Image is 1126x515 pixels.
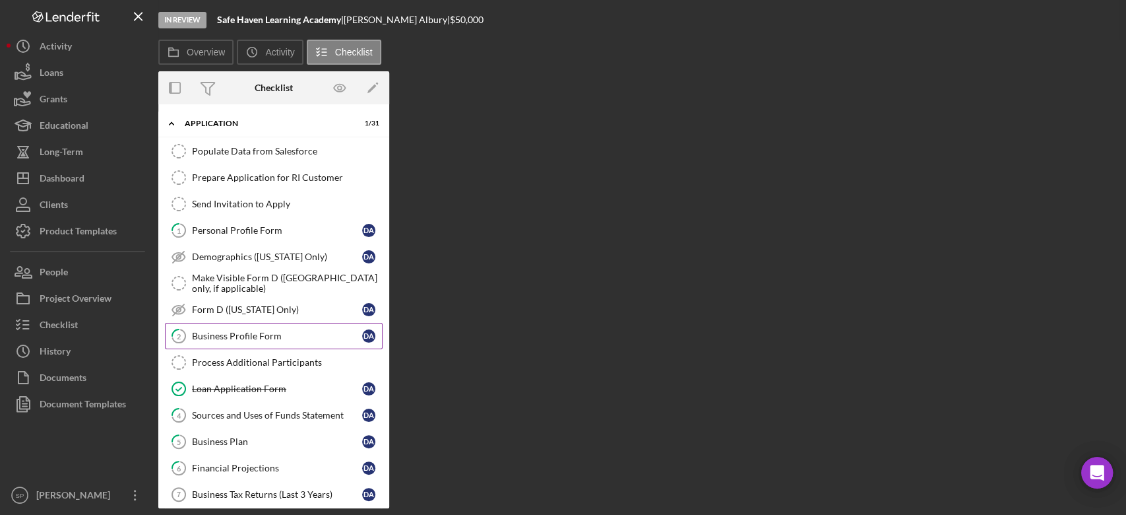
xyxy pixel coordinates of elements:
[192,252,362,262] div: Demographics ([US_STATE] Only)
[165,349,383,376] a: Process Additional Participants
[192,410,362,421] div: Sources and Uses of Funds Statement
[187,47,225,57] label: Overview
[177,437,181,446] tspan: 5
[7,59,152,86] button: Loans
[192,463,362,473] div: Financial Projections
[7,191,152,218] button: Clients
[165,217,383,244] a: 1Personal Profile FormDA
[40,139,83,168] div: Long-Term
[165,323,383,349] a: 2Business Profile FormDA
[7,338,152,364] button: History
[40,312,78,341] div: Checklist
[40,259,68,289] div: People
[165,191,383,217] a: Send Invitation to Apply
[335,47,373,57] label: Checklist
[255,83,293,93] div: Checklist
[362,250,375,263] div: D A
[192,146,382,156] div: Populate Data from Salesforce
[7,259,152,285] button: People
[40,218,117,248] div: Product Templates
[1081,457,1113,489] div: Open Intercom Messenger
[362,329,375,343] div: D A
[362,435,375,448] div: D A
[177,411,181,419] tspan: 4
[362,462,375,475] div: D A
[165,296,383,323] a: Form D ([US_STATE] Only)DA
[165,481,383,508] a: 7Business Tax Returns (Last 3 Years)DA
[192,357,382,368] div: Process Additional Participants
[158,40,234,65] button: Overview
[450,14,484,25] span: $50,000
[165,402,383,429] a: 4Sources and Uses of Funds StatementDA
[165,455,383,481] a: 6Financial ProjectionsDA
[7,112,152,139] button: Educational
[344,15,450,25] div: [PERSON_NAME] Albury |
[40,165,84,195] div: Dashboard
[40,391,126,421] div: Document Templates
[40,86,67,116] div: Grants
[165,164,383,191] a: Prepare Application for RI Customer
[165,244,383,270] a: Demographics ([US_STATE] Only)DA
[33,482,119,512] div: [PERSON_NAME]
[192,225,362,236] div: Personal Profile Form
[7,364,152,391] button: Documents
[362,488,375,501] div: D A
[158,12,206,28] div: In Review
[362,382,375,395] div: D A
[177,463,181,472] tspan: 6
[7,391,152,417] button: Document Templates
[40,191,68,221] div: Clients
[362,224,375,237] div: D A
[40,338,71,368] div: History
[16,492,24,499] text: SP
[7,139,152,165] button: Long-Term
[192,436,362,447] div: Business Plan
[7,312,152,338] button: Checklist
[165,376,383,402] a: Loan Application FormDA
[165,429,383,455] a: 5Business PlanDA
[40,112,88,142] div: Educational
[192,384,362,394] div: Loan Application Form
[362,409,375,422] div: D A
[7,482,152,508] button: SP[PERSON_NAME]
[217,15,344,25] div: |
[177,226,181,234] tspan: 1
[40,285,111,315] div: Project Overview
[177,491,181,498] tspan: 7
[192,331,362,341] div: Business Profile Form
[356,120,379,127] div: 1 / 31
[217,14,341,25] b: Safe Haven Learning Academy
[40,33,72,63] div: Activity
[40,364,86,394] div: Documents
[237,40,303,65] button: Activity
[7,33,152,59] button: Activity
[7,218,152,244] button: Product Templates
[7,285,152,312] button: Project Overview
[165,138,383,164] a: Populate Data from Salesforce
[192,273,382,294] div: Make Visible Form D ([GEOGRAPHIC_DATA] only, if applicable)
[40,59,63,89] div: Loans
[192,489,362,500] div: Business Tax Returns (Last 3 Years)
[192,172,382,183] div: Prepare Application for RI Customer
[7,86,152,112] button: Grants
[265,47,294,57] label: Activity
[165,270,383,296] a: Make Visible Form D ([GEOGRAPHIC_DATA] only, if applicable)
[192,199,382,209] div: Send Invitation to Apply
[7,165,152,191] button: Dashboard
[192,304,362,315] div: Form D ([US_STATE] Only)
[362,303,375,316] div: D A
